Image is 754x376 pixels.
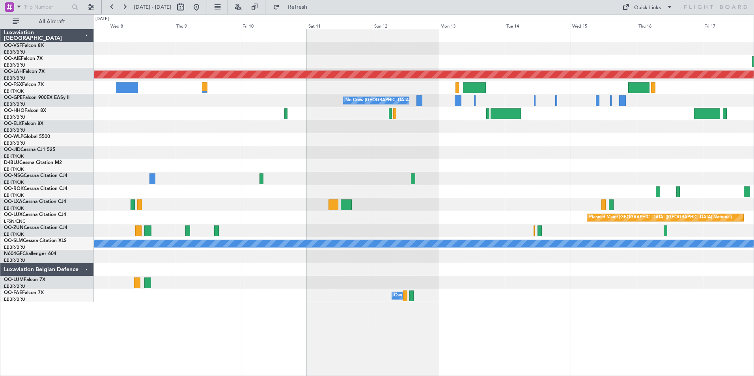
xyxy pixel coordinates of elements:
a: OO-GPEFalcon 900EX EASy II [4,95,69,100]
a: EBBR/BRU [4,257,25,263]
a: EBKT/KJK [4,205,24,211]
div: Tue 14 [505,22,571,29]
div: Quick Links [634,4,661,12]
a: OO-NSGCessna Citation CJ4 [4,173,67,178]
span: D-IBLU [4,160,19,165]
span: OO-HHO [4,108,24,113]
span: All Aircraft [21,19,83,24]
div: Planned Maint [GEOGRAPHIC_DATA] ([GEOGRAPHIC_DATA] National) [589,212,732,223]
span: OO-FSX [4,82,22,87]
span: OO-GPE [4,95,22,100]
div: [DATE] [95,16,109,22]
div: Fri 10 [241,22,307,29]
div: Mon 13 [439,22,505,29]
a: OO-SLMCessna Citation XLS [4,238,67,243]
a: EBBR/BRU [4,114,25,120]
span: Refresh [281,4,314,10]
div: Thu 16 [637,22,703,29]
a: N604GFChallenger 604 [4,251,56,256]
div: Wed 8 [109,22,175,29]
span: OO-WLP [4,134,23,139]
a: EBKT/KJK [4,88,24,94]
a: OO-LUMFalcon 7X [4,277,45,282]
a: LFSN/ENC [4,218,26,224]
button: All Aircraft [9,15,86,28]
span: [DATE] - [DATE] [134,4,171,11]
a: OO-HHOFalcon 8X [4,108,46,113]
a: EBBR/BRU [4,75,25,81]
span: OO-JID [4,147,21,152]
a: OO-LUXCessna Citation CJ4 [4,212,66,217]
span: OO-SLM [4,238,23,243]
a: EBKT/KJK [4,192,24,198]
button: Quick Links [618,1,677,13]
button: Refresh [269,1,317,13]
span: OO-VSF [4,43,22,48]
span: OO-AIE [4,56,21,61]
a: EBBR/BRU [4,140,25,146]
a: OO-JIDCessna CJ1 525 [4,147,55,152]
a: EBBR/BRU [4,127,25,133]
div: Thu 9 [175,22,241,29]
a: D-IBLUCessna Citation M2 [4,160,62,165]
a: EBBR/BRU [4,49,25,55]
div: Owner Melsbroek Air Base [394,290,448,302]
a: OO-WLPGlobal 5500 [4,134,50,139]
a: EBKT/KJK [4,231,24,237]
span: N604GF [4,251,22,256]
a: OO-ZUNCessna Citation CJ4 [4,225,67,230]
div: Sat 11 [307,22,373,29]
a: OO-LAHFalcon 7X [4,69,45,74]
a: OO-FSXFalcon 7X [4,82,44,87]
a: OO-LXACessna Citation CJ4 [4,199,66,204]
a: EBBR/BRU [4,283,25,289]
a: OO-ELKFalcon 8X [4,121,43,126]
a: OO-FAEFalcon 7X [4,290,44,295]
div: No Crew [GEOGRAPHIC_DATA] ([GEOGRAPHIC_DATA] National) [345,95,478,106]
a: EBKT/KJK [4,179,24,185]
a: EBBR/BRU [4,244,25,250]
span: OO-ROK [4,186,24,191]
span: OO-LAH [4,69,23,74]
a: EBBR/BRU [4,101,25,107]
span: OO-FAE [4,290,22,295]
a: OO-ROKCessna Citation CJ4 [4,186,67,191]
span: OO-LUM [4,277,24,282]
span: OO-LXA [4,199,22,204]
div: Sun 12 [373,22,439,29]
div: Wed 15 [571,22,636,29]
a: OO-VSFFalcon 8X [4,43,44,48]
span: OO-NSG [4,173,24,178]
input: Trip Number [24,1,69,13]
span: OO-LUX [4,212,22,217]
a: EBKT/KJK [4,153,24,159]
span: OO-ZUN [4,225,24,230]
a: EBBR/BRU [4,296,25,302]
span: OO-ELK [4,121,22,126]
a: EBBR/BRU [4,62,25,68]
a: EBKT/KJK [4,166,24,172]
a: OO-AIEFalcon 7X [4,56,43,61]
